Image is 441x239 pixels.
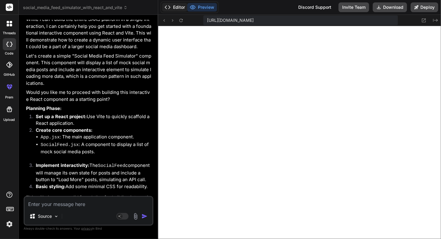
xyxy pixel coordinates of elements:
[24,226,153,231] p: Always double-check its answers. Your in Bind
[41,135,60,140] code: App.jsx
[26,194,152,208] p: This will give you a solid foundation for building interactive UIs, which is crucial for a SAAS p...
[81,227,92,230] span: privacy
[207,17,254,23] span: [URL][DOMAIN_NAME]
[31,162,152,183] li: The component will manage its own state for posts and include a button to "Load More" posts, simu...
[339,2,369,12] button: Invite Team
[162,3,187,12] button: Editor
[31,183,152,192] li: Add some minimal CSS for readability.
[295,2,335,12] div: Discord Support
[132,213,139,220] img: attachment
[5,95,13,100] label: prem
[26,16,152,50] p: While I can't build the entire SAAS platform in a single interaction, I can certainly help you ge...
[36,114,87,119] strong: Set up a React project:
[26,89,152,103] p: Would you like me to proceed with building this interactive React component as a starting point?
[36,184,65,189] strong: Basic styling:
[41,142,79,148] code: SocialFeed.jsx
[3,31,16,36] label: threads
[142,213,148,219] img: icon
[41,141,152,155] li: : A component to display a list of mock social media posts.
[4,117,15,122] label: Upload
[98,163,125,168] code: SocialFeed
[4,72,15,77] label: GitHub
[31,113,152,127] li: Use Vite to quickly scaffold a React application.
[26,53,152,87] p: Let's create a simple "Social Media Feed Simulator" component. This component will display a list...
[36,127,92,133] strong: Create core components:
[187,3,217,12] button: Preview
[411,2,438,12] button: Deploy
[41,134,152,141] li: : The main application component.
[38,213,52,219] p: Source
[23,5,128,11] span: social_media_feed_simulator_with_react_and_vite
[4,219,15,229] img: settings
[5,51,14,56] label: code
[158,26,441,239] iframe: Preview
[54,214,59,219] img: Pick Models
[26,105,62,111] strong: Planning Phase:
[36,162,89,168] strong: Implement interactivity:
[373,2,407,12] button: Download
